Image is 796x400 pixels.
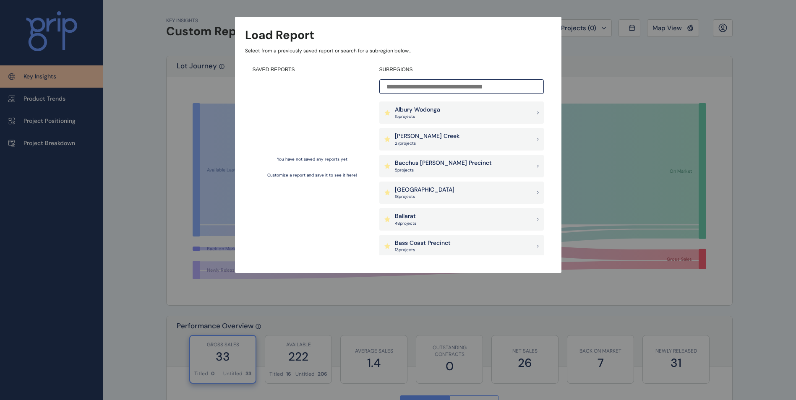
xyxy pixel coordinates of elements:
[395,194,454,200] p: 18 project s
[245,27,314,43] h3: Load Report
[245,47,551,55] p: Select from a previously saved report or search for a subregion below...
[395,167,492,173] p: 5 project s
[395,186,454,194] p: [GEOGRAPHIC_DATA]
[395,239,451,247] p: Bass Coast Precinct
[395,221,416,226] p: 48 project s
[395,114,440,119] p: 15 project s
[267,172,357,178] p: Customize a report and save it to see it here!
[395,212,416,221] p: Ballarat
[253,66,372,73] h4: SAVED REPORTS
[395,140,459,146] p: 27 project s
[379,66,544,73] h4: SUBREGIONS
[395,159,492,167] p: Bacchus [PERSON_NAME] Precinct
[277,156,347,162] p: You have not saved any reports yet
[395,247,451,253] p: 13 project s
[395,132,459,140] p: [PERSON_NAME] Creek
[395,106,440,114] p: Albury Wodonga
